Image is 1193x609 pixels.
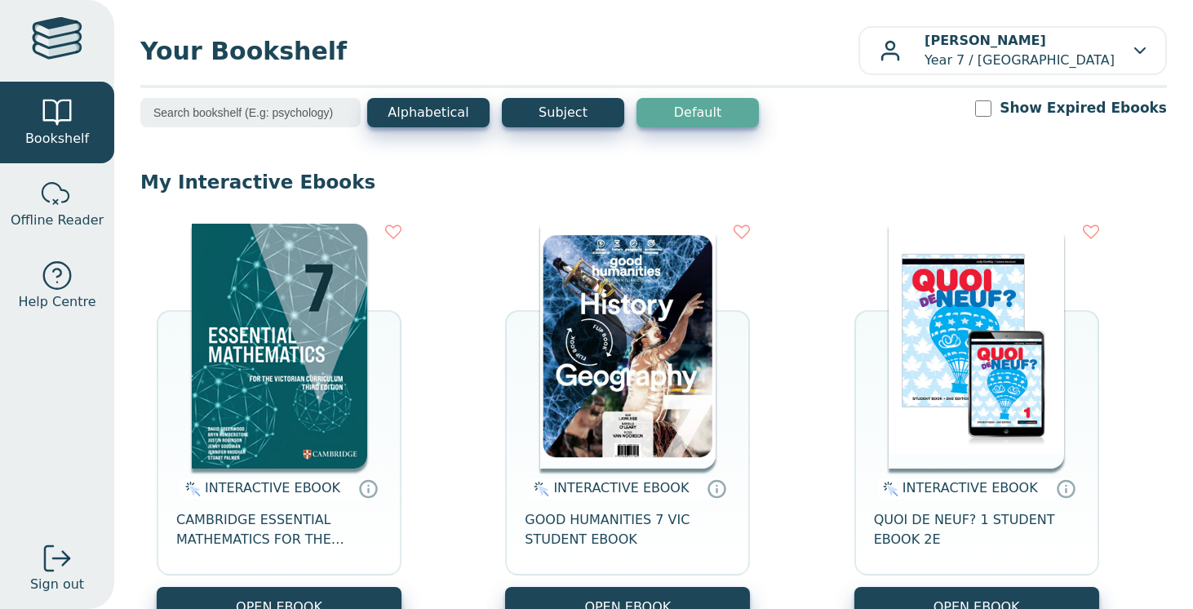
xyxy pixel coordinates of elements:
img: interactive.svg [878,479,898,499]
span: QUOI DE NEUF? 1 STUDENT EBOOK 2E [874,510,1080,549]
span: Sign out [30,575,84,594]
p: Year 7 / [GEOGRAPHIC_DATA] [925,31,1115,70]
button: Alphabetical [367,98,490,127]
button: Default [636,98,759,127]
input: Search bookshelf (E.g: psychology) [140,98,361,127]
img: a4cdec38-c0cf-47c5-bca4-515c5eb7b3e9.png [192,224,367,469]
a: Interactive eBooks are accessed online via the publisher’s portal. They contain interactive resou... [1056,478,1075,498]
label: Show Expired Ebooks [1000,98,1167,118]
span: INTERACTIVE EBOOK [903,480,1038,496]
img: 56f252b5-7391-e911-a97e-0272d098c78b.jpg [889,224,1064,469]
a: Interactive eBooks are accessed online via the publisher’s portal. They contain interactive resou... [707,478,726,498]
span: INTERACTIVE EBOOK [205,480,340,496]
span: Help Centre [18,292,95,312]
b: [PERSON_NAME] [925,33,1046,48]
button: [PERSON_NAME]Year 7 / [GEOGRAPHIC_DATA] [858,26,1167,75]
span: CAMBRIDGE ESSENTIAL MATHEMATICS FOR THE VICTORIAN CURRICULUM YEAR 7 EBOOK 3E [176,510,382,549]
img: interactive.svg [180,479,201,499]
img: c71c2be2-8d91-e911-a97e-0272d098c78b.png [540,224,716,469]
p: My Interactive Ebooks [140,170,1167,194]
span: Bookshelf [25,129,89,149]
span: GOOD HUMANITIES 7 VIC STUDENT EBOOK [525,510,730,549]
img: interactive.svg [529,479,549,499]
button: Subject [502,98,624,127]
span: Your Bookshelf [140,33,858,69]
span: Offline Reader [11,211,104,230]
a: Interactive eBooks are accessed online via the publisher’s portal. They contain interactive resou... [358,478,378,498]
span: INTERACTIVE EBOOK [553,480,689,496]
